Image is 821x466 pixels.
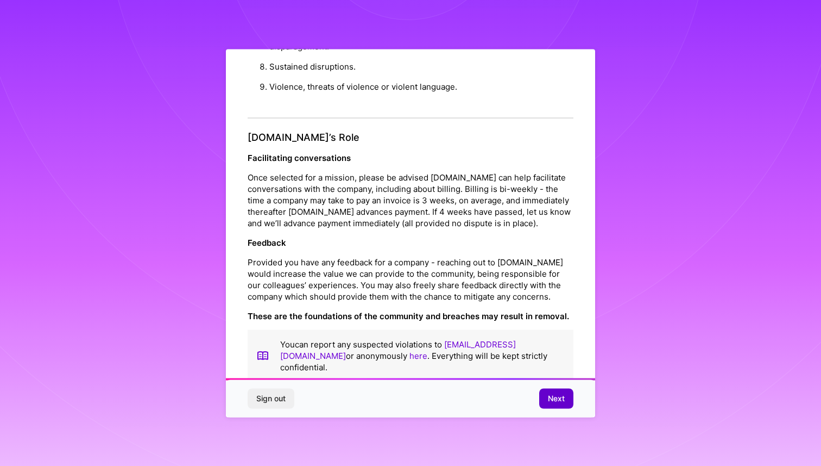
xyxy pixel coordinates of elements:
strong: Facilitating conversations [248,152,351,163]
a: here [409,350,427,361]
p: Once selected for a mission, please be advised [DOMAIN_NAME] can help facilitate conversations wi... [248,171,573,228]
span: Next [548,393,565,404]
p: Provided you have any feedback for a company - reaching out to [DOMAIN_NAME] would increase the v... [248,256,573,302]
a: [EMAIL_ADDRESS][DOMAIN_NAME] [280,339,516,361]
p: You can report any suspected violations to or anonymously . Everything will be kept strictly conf... [280,338,565,372]
img: book icon [256,338,269,372]
li: Sustained disruptions. [269,57,573,77]
strong: These are the foundations of the community and breaches may result in removal. [248,310,569,321]
button: Next [539,389,573,408]
span: Sign out [256,393,286,404]
button: Sign out [248,389,294,408]
strong: Feedback [248,237,286,247]
li: Violence, threats of violence or violent language. [269,77,573,97]
h4: [DOMAIN_NAME]’s Role [248,132,573,144]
